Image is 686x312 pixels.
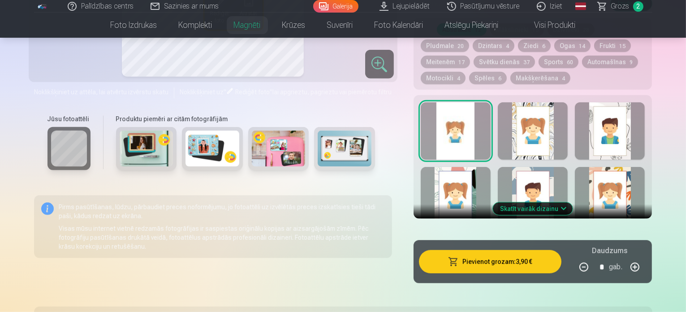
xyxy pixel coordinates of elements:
span: 9 [630,59,633,66]
button: Meitenēm17 [421,56,470,68]
button: Skatīt vairāk dizainu [493,202,573,215]
a: Visi produkti [509,13,587,38]
span: Grozs [611,1,630,12]
button: Ziedi6 [518,40,551,52]
button: Pievienot grozam:3,90 € [419,250,562,273]
button: Sports60 [539,56,578,68]
span: 4 [562,75,565,82]
span: Noklikšķiniet uz attēla, lai atvērtu izvērstu skatu [34,88,168,97]
button: Makšķerēšana4 [510,72,570,84]
span: 6 [498,75,501,82]
button: Svētku dienās37 [474,56,535,68]
a: Foto izdrukas [100,13,168,38]
button: Frukti15 [594,40,631,52]
h6: Jūsu fotoattēli [47,114,91,123]
p: Visas mūsu internet vietnē redzamās fotogrāfijas ir saspiestas oriģinālu kopijas ar aizsargājošām... [59,224,385,251]
span: Noklikšķiniet uz [180,88,224,96]
a: Komplekti [168,13,223,38]
span: 37 [523,59,530,66]
a: Suvenīri [316,13,364,38]
a: Magnēti [223,13,272,38]
button: Motocikli4 [421,72,466,84]
h5: Daudzums [592,246,627,256]
div: gab. [609,256,622,278]
span: 4 [457,75,460,82]
span: 6 [542,43,545,49]
a: Atslēgu piekariņi [434,13,509,38]
span: " [224,88,226,96]
span: 15 [619,43,626,49]
span: " [270,88,272,96]
button: Dzintars4 [473,40,514,52]
h6: Produktu piemēri ar citām fotogrāfijām [112,114,379,123]
p: Pirms pasūtīšanas, lūdzu, pārbaudiet preces noformējumu, jo fotoattēli uz izvēlētās preces izskat... [59,202,385,220]
span: 20 [457,43,464,49]
span: 2 [633,1,643,12]
span: 17 [458,59,465,66]
button: Pludmale20 [421,40,469,52]
span: 4 [506,43,509,49]
a: Foto kalendāri [364,13,434,38]
span: 14 [579,43,585,49]
button: Automašīnas9 [582,56,638,68]
button: Spēles6 [469,72,507,84]
button: Ogas14 [554,40,591,52]
span: 60 [567,59,573,66]
a: Krūzes [272,13,316,38]
img: /fa1 [38,4,47,9]
span: lai apgrieztu, pagrieztu vai piemērotu filtru [272,88,392,96]
span: Rediģēt foto [235,88,270,96]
